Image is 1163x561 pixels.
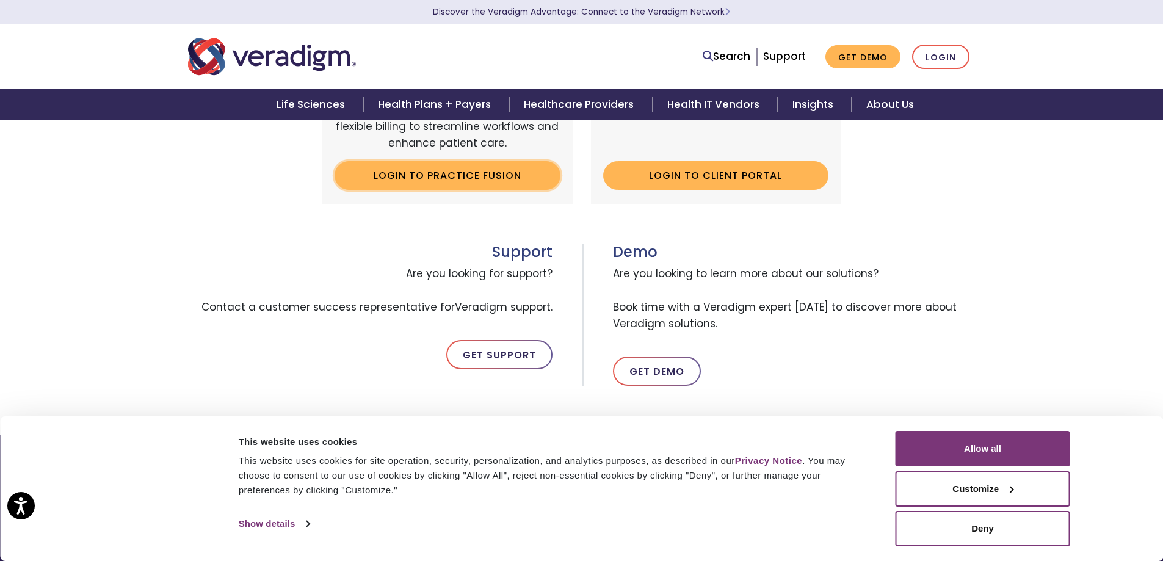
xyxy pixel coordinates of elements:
[778,89,852,120] a: Insights
[262,89,363,120] a: Life Sciences
[363,89,509,120] a: Health Plans + Payers
[509,89,652,120] a: Healthcare Providers
[912,45,969,70] a: Login
[188,261,553,320] span: Are you looking for support? Contact a customer success representative for
[825,45,900,69] a: Get Demo
[239,515,310,533] a: Show details
[653,89,778,120] a: Health IT Vendors
[613,244,976,261] h3: Demo
[239,454,868,498] div: This website uses cookies for site operation, security, personalization, and analytics purposes, ...
[239,435,868,449] div: This website uses cookies
[735,455,802,466] a: Privacy Notice
[455,300,553,314] span: Veradigm support.
[703,48,750,65] a: Search
[188,37,356,77] img: Veradigm logo
[896,431,1070,466] button: Allow all
[613,261,976,337] span: Are you looking to learn more about our solutions? Book time with a Veradigm expert [DATE] to dis...
[763,49,806,63] a: Support
[446,340,553,369] a: Get Support
[852,89,929,120] a: About Us
[896,511,1070,546] button: Deny
[725,6,730,18] span: Learn More
[613,357,701,386] a: Get Demo
[896,471,1070,507] button: Customize
[433,6,730,18] a: Discover the Veradigm Advantage: Connect to the Veradigm NetworkLearn More
[335,161,560,189] a: Login to Practice Fusion
[188,244,553,261] h3: Support
[603,161,829,189] a: Login to Client Portal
